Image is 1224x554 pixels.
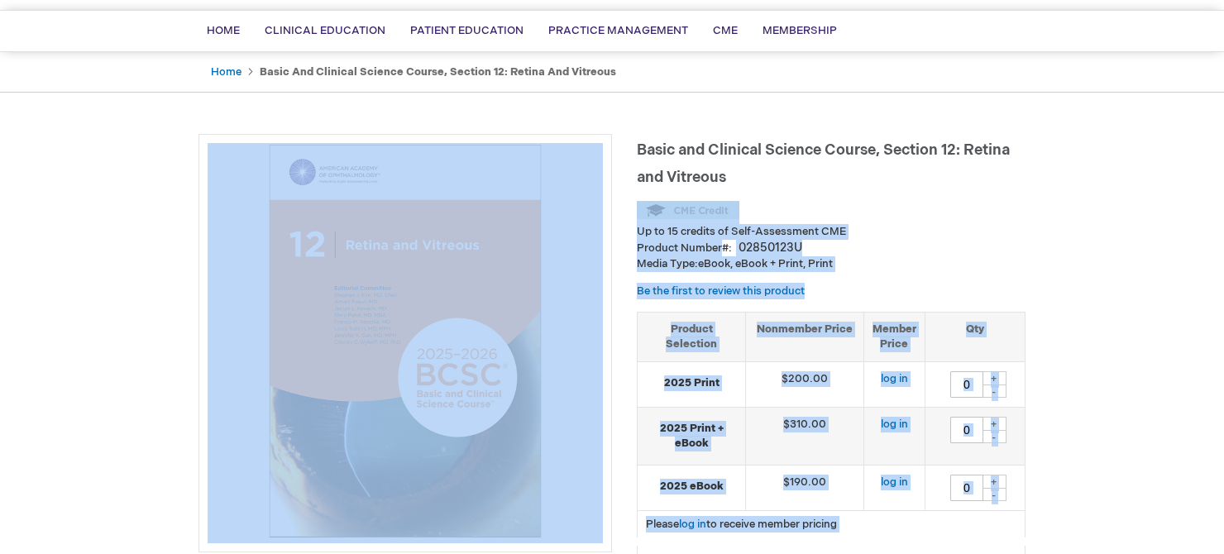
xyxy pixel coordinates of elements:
input: Qty [950,371,983,398]
li: Up to 15 credits of Self-Assessment CME [637,224,1026,240]
a: log in [881,418,908,431]
th: Nonmember Price [746,312,864,361]
span: Patient Education [410,24,524,37]
th: Member Price [863,312,925,361]
strong: 2025 Print + eBook [646,421,737,451]
span: CME [713,24,738,37]
div: - [982,430,1006,443]
span: Membership [763,24,837,37]
div: - [982,488,1006,501]
input: Qty [950,475,983,501]
img: CME Credit [637,201,739,219]
div: + [982,475,1006,489]
a: log in [679,518,706,531]
img: Basic and Clinical Science Course, Section 12: Retina and Vitreous [208,143,603,538]
span: Practice Management [548,24,688,37]
p: eBook, eBook + Print, Print [637,256,1026,272]
a: Home [211,65,241,79]
a: Be the first to review this product [637,284,805,298]
a: log in [881,475,908,489]
a: log in [881,372,908,385]
strong: Product Number [637,241,732,255]
th: Qty [925,312,1025,361]
strong: 2025 Print [646,375,737,391]
strong: Basic and Clinical Science Course, Section 12: Retina and Vitreous [260,65,616,79]
span: Clinical Education [265,24,385,37]
td: $200.00 [746,361,864,407]
div: - [982,384,1006,398]
span: Basic and Clinical Science Course, Section 12: Retina and Vitreous [637,141,1010,186]
input: Qty [950,417,983,443]
div: + [982,371,1006,385]
strong: Media Type: [637,257,698,270]
td: $310.00 [746,407,864,465]
span: Please to receive member pricing [646,518,837,531]
td: $190.00 [746,465,864,510]
th: Product Selection [638,312,746,361]
div: + [982,417,1006,431]
strong: 2025 eBook [646,479,737,494]
span: Home [207,24,240,37]
div: 02850123U [739,240,802,256]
